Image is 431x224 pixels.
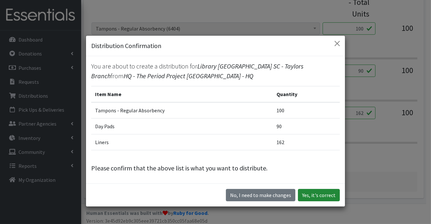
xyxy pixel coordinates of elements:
p: Please confirm that the above list is what you want to distribute. [91,163,340,173]
h5: Distribution Confirmation [91,41,161,51]
button: No I need to make changes [226,189,295,201]
td: Liners [91,134,273,150]
th: Item Name [91,86,273,103]
td: 100 [273,102,340,118]
td: 90 [273,118,340,134]
button: Close [332,38,342,49]
td: 162 [273,134,340,150]
th: Quantity [273,86,340,103]
span: Library [GEOGRAPHIC_DATA] SC - Taylors Branch [91,62,303,80]
td: Tampons - Regular Absorbency [91,102,273,118]
span: HQ - The Period Project [GEOGRAPHIC_DATA] - HQ [124,72,253,80]
p: You are about to create a distribution for from [91,61,340,81]
button: Yes, it's correct [298,189,340,201]
td: Day Pads [91,118,273,134]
